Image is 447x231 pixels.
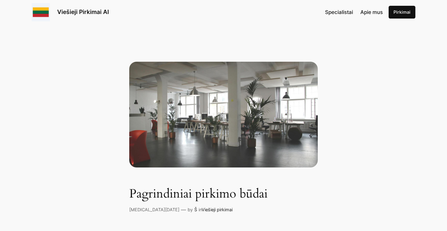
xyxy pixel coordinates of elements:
[325,8,353,16] a: Specialistai
[32,3,50,21] img: Viešieji pirkimai logo
[325,8,383,16] nav: Navigation
[57,8,109,16] a: Viešieji Pirkimai AI
[129,187,318,201] h1: Pagrindiniai pirkimo būdai
[325,9,353,15] span: Specialistai
[360,9,383,15] span: Apie mus
[181,206,186,214] p: —
[129,62,318,167] : green leafed plants
[199,207,202,212] span: in
[188,206,193,213] p: by
[389,6,415,19] a: Pirkimai
[129,207,179,212] a: [MEDICAL_DATA][DATE]
[202,207,233,212] a: Viešieji pirkimai
[194,207,197,212] a: Š
[360,8,383,16] a: Apie mus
